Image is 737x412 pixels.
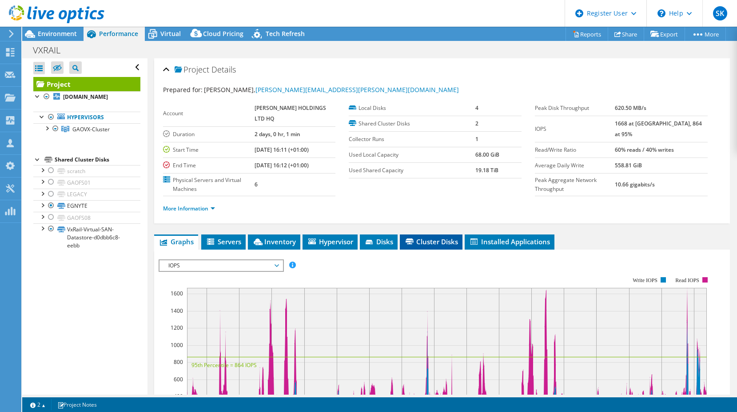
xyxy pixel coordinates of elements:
label: Average Daily Write [535,161,615,170]
text: 1200 [171,324,183,331]
div: Shared Cluster Disks [55,154,140,165]
label: Peak Disk Throughput [535,104,615,113]
a: scratch [33,165,140,177]
label: Shared Cluster Disks [349,119,475,128]
label: Physical Servers and Virtual Machines [163,176,255,194]
b: [DATE] 16:11 (+01:00) [255,146,309,153]
b: 1 [475,135,478,143]
a: More [685,27,726,41]
text: 800 [174,358,183,366]
a: Hypervisors [33,112,140,123]
svg: \n [657,9,665,17]
b: 19.18 TiB [475,166,498,174]
span: Virtual [160,29,181,38]
label: Read/Write Ratio [535,145,615,154]
b: 558.81 GiB [615,162,642,169]
h1: VXRAIL [29,45,74,55]
span: Performance [99,29,138,38]
label: Duration [163,130,255,139]
label: Collector Runs [349,135,475,144]
b: 4 [475,104,478,112]
span: Environment [38,29,77,38]
b: 6 [255,181,258,188]
a: 2 [24,399,52,410]
span: Hypervisor [307,237,353,246]
span: Disks [364,237,393,246]
span: Project [175,65,209,74]
a: Project [33,77,140,91]
a: GAOFS01 [33,177,140,188]
label: Account [163,109,255,118]
b: 68.00 GiB [475,151,499,158]
text: 400 [174,392,183,400]
span: Graphs [159,237,194,246]
span: SK [713,6,727,20]
label: Start Time [163,145,255,154]
label: IOPS [535,125,615,133]
label: Peak Aggregate Network Throughput [535,176,615,194]
b: [DOMAIN_NAME] [63,93,108,101]
b: 60% reads / 40% writes [615,146,674,153]
text: Write IOPS [633,277,657,283]
b: [DATE] 16:12 (+01:00) [255,162,309,169]
label: Prepared for: [163,85,203,94]
text: 1600 [171,290,183,297]
a: Export [644,27,685,41]
text: 1000 [171,341,183,349]
span: Cluster Disks [404,237,458,246]
span: Tech Refresh [266,29,305,38]
a: GAOVX-Cluster [33,123,140,135]
span: Inventory [252,237,296,246]
a: [DOMAIN_NAME] [33,91,140,103]
b: 10.66 gigabits/s [615,181,655,188]
b: [PERSON_NAME] HOLDINGS LTD HQ [255,104,326,122]
a: GAOFS08 [33,212,140,223]
a: [PERSON_NAME][EMAIL_ADDRESS][PERSON_NAME][DOMAIN_NAME] [255,85,459,94]
a: Reports [566,27,608,41]
label: Used Shared Capacity [349,166,475,175]
span: IOPS [164,260,278,271]
a: LEGACY [33,189,140,200]
b: 620.50 MB/s [615,104,646,112]
b: 2 [475,120,478,127]
b: 1668 at [GEOGRAPHIC_DATA], 864 at 95% [615,120,702,138]
a: Share [608,27,644,41]
a: Project Notes [51,399,103,410]
span: Cloud Pricing [203,29,243,38]
span: Details [211,64,236,75]
b: 2 days, 0 hr, 1 min [255,130,300,138]
a: More Information [163,205,215,212]
label: Used Local Capacity [349,150,475,159]
label: End Time [163,161,255,170]
text: 95th Percentile = 864 IOPS [191,361,257,369]
label: Local Disks [349,104,475,113]
a: VxRail-Virtual-SAN-Datastore-d0dbb6c8-eebb [33,223,140,251]
span: Installed Applications [469,237,550,246]
span: Servers [206,237,241,246]
text: 600 [174,376,183,383]
text: 1400 [171,307,183,315]
span: GAOVX-Cluster [72,125,110,133]
a: EGNYTE [33,200,140,212]
span: [PERSON_NAME], [204,85,459,94]
text: Read IOPS [675,277,699,283]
